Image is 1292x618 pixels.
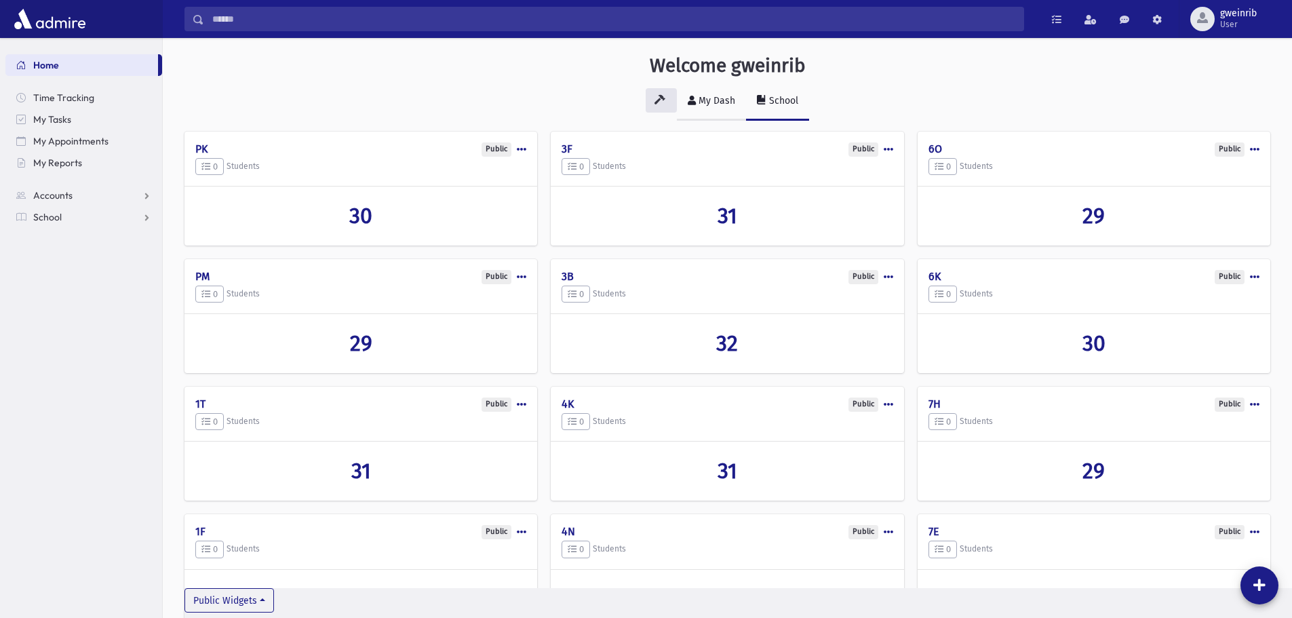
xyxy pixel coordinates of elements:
span: User [1220,19,1257,30]
a: 29 [928,458,1259,484]
button: 0 [928,158,957,176]
button: 0 [928,413,957,431]
a: 30 [928,586,1259,612]
span: 30 [716,586,739,612]
button: 0 [195,158,224,176]
div: Public [482,398,511,412]
h4: 3B [562,270,893,283]
span: 30 [1082,586,1105,612]
a: My Tasks [5,109,162,130]
h5: Students [562,286,893,303]
div: Public [848,398,878,412]
h5: Students [928,286,1259,303]
h5: Students [928,541,1259,558]
h4: 7E [928,525,1259,538]
a: 32 [562,330,893,356]
h5: Students [195,158,526,176]
span: 0 [568,417,584,427]
h4: 6O [928,142,1259,155]
span: Time Tracking [33,92,94,104]
button: 0 [928,541,957,558]
button: 0 [195,286,224,303]
a: My Appointments [5,130,162,152]
span: 0 [568,289,584,299]
span: My Reports [33,157,82,169]
img: AdmirePro [11,5,89,33]
h4: 6K [928,270,1259,283]
button: 0 [562,541,590,558]
button: 0 [562,286,590,303]
h4: PM [195,270,526,283]
h4: 4K [562,398,893,410]
a: 29 [195,330,526,356]
a: 30 [562,586,893,612]
div: Public [482,142,511,157]
a: 29 [928,203,1259,229]
div: Public [1215,270,1245,284]
span: 29 [1082,203,1105,229]
span: 0 [935,289,951,299]
a: My Reports [5,152,162,174]
a: 31 [195,586,526,612]
h5: Students [562,413,893,431]
span: My Tasks [33,113,71,125]
button: 0 [562,158,590,176]
div: Public [848,142,878,157]
a: 31 [562,203,893,229]
span: 30 [349,203,372,229]
div: My Dash [696,95,735,107]
h5: Students [195,286,526,303]
span: 30 [1082,330,1105,356]
div: Public [848,270,878,284]
button: 0 [562,413,590,431]
span: 31 [351,458,371,484]
span: 0 [935,161,951,172]
div: Public [482,525,511,539]
span: 29 [1082,458,1105,484]
button: 0 [195,413,224,431]
h5: Students [928,158,1259,176]
span: Home [33,59,59,71]
h5: Students [195,541,526,558]
span: Accounts [33,189,73,201]
a: My Dash [677,83,746,121]
button: 0 [195,541,224,558]
div: Public [1215,398,1245,412]
a: 31 [195,458,526,484]
a: Accounts [5,185,162,206]
h4: 1F [195,525,526,538]
span: School [33,211,62,223]
span: 29 [350,330,372,356]
h3: Welcome gweinrib [650,54,806,77]
span: 0 [568,544,584,554]
span: 0 [568,161,584,172]
span: 0 [201,417,218,427]
h5: Students [928,413,1259,431]
span: 0 [935,544,951,554]
div: Public [848,525,878,539]
h5: Students [562,158,893,176]
div: Public [482,270,511,284]
span: 0 [201,289,218,299]
span: 0 [201,161,218,172]
a: Time Tracking [5,87,162,109]
h4: 4N [562,525,893,538]
span: 31 [718,203,737,229]
h4: 3F [562,142,893,155]
span: 31 [351,586,371,612]
h4: 1T [195,398,526,410]
span: 0 [201,544,218,554]
a: School [5,206,162,228]
div: School [766,95,798,107]
button: Public Widgets [184,588,274,613]
button: 0 [928,286,957,303]
div: Public [1215,525,1245,539]
a: 31 [562,458,893,484]
a: School [746,83,809,121]
h5: Students [562,541,893,558]
span: 31 [718,458,737,484]
span: My Appointments [33,135,109,147]
a: 30 [195,203,526,229]
h4: PK [195,142,526,155]
input: Search [204,7,1023,31]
